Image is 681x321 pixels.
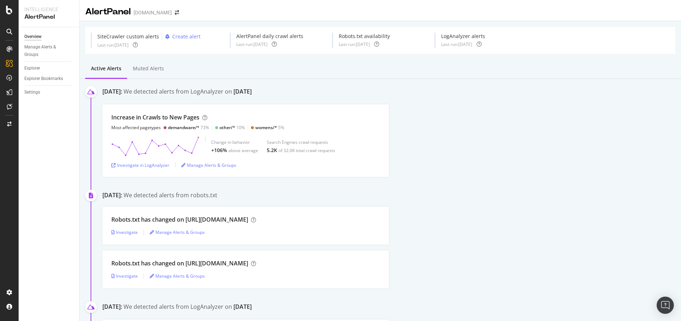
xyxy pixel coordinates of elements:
[181,162,236,168] a: Manage Alerts & Groups
[24,75,74,82] a: Explorer Bookmarks
[181,159,236,171] button: Manage Alerts & Groups
[150,229,205,235] a: Manage Alerts & Groups
[111,113,199,122] div: Increase in Crawls to New Pages
[233,303,252,311] div: [DATE]
[219,124,245,131] div: 10%
[111,229,138,235] a: Investigate
[211,139,258,145] div: Change in behavior
[24,89,40,96] div: Settings
[24,6,73,13] div: Intelligence
[133,65,164,72] div: Muted alerts
[24,75,63,82] div: Explorer Bookmarks
[211,147,227,154] div: +106%
[168,124,209,131] div: 73%
[441,33,485,40] div: LogAnalyzer alerts
[24,43,74,58] a: Manage Alerts & Groups
[111,159,169,171] button: Investigate in LogAnalyzer
[236,33,303,40] div: AlertPanel daily crawl alerts
[24,65,40,72] div: Explorer
[111,270,138,282] button: Investigate
[236,41,267,47] div: Last run: [DATE]
[111,162,169,168] a: Investigate in LogAnalyzer
[24,13,73,21] div: AlertPanel
[111,259,248,268] div: Robots.txt has changed on [URL][DOMAIN_NAME]
[97,42,129,48] div: Last run: [DATE]
[102,303,122,312] div: [DATE]:
[219,124,235,131] div: other/*
[279,147,335,154] div: of 32.0K total crawl requests
[267,147,277,154] div: 5.2K
[111,273,138,279] a: Investigate
[24,33,74,41] a: Overview
[134,9,172,16] div: [DOMAIN_NAME]
[85,6,131,18] div: AlertPanel
[339,41,370,47] div: Last run: [DATE]
[24,89,74,96] a: Settings
[339,33,390,40] div: Robots.txt availability
[124,303,252,312] div: We detected alerts from LogAnalyzer on
[111,124,161,131] div: Most affected pagetypes
[91,65,121,72] div: Active alerts
[267,139,335,145] div: Search Engines crawl requests
[172,33,201,40] div: Create alert
[150,270,205,282] button: Manage Alerts & Groups
[228,147,258,154] div: above average
[111,216,248,224] div: Robots.txt has changed on [URL][DOMAIN_NAME]
[168,124,199,131] div: demandware/*
[233,88,252,96] div: [DATE]
[150,227,205,238] button: Manage Alerts & Groups
[111,227,138,238] button: Investigate
[255,124,284,131] div: 5%
[24,65,74,72] a: Explorer
[175,10,179,15] div: arrow-right-arrow-left
[102,88,122,97] div: [DATE]:
[97,33,159,40] div: SiteCrawler custom alerts
[102,191,122,199] div: [DATE]:
[124,191,217,199] div: We detected alerts from robots.txt
[124,88,252,97] div: We detected alerts from LogAnalyzer on
[24,33,42,41] div: Overview
[657,297,674,314] div: Open Intercom Messenger
[441,41,472,47] div: Last run: [DATE]
[150,273,205,279] a: Manage Alerts & Groups
[255,124,277,131] div: womens/*
[24,43,67,58] div: Manage Alerts & Groups
[162,33,201,41] button: Create alert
